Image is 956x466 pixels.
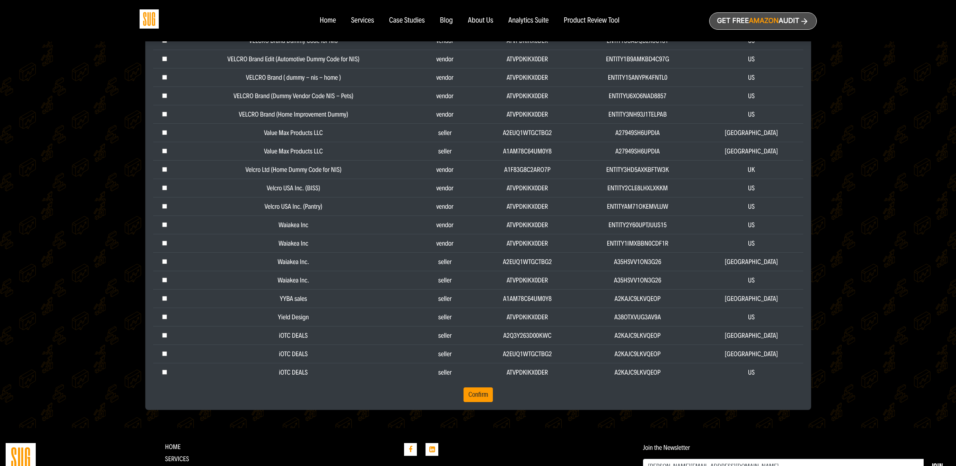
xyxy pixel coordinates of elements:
td: US [700,216,803,234]
td: [GEOGRAPHIC_DATA] [700,326,803,345]
td: iOTC DEALS [176,363,411,381]
img: Sug [140,9,159,29]
td: iOTC DEALS [176,326,411,345]
a: Analytics Suite [508,17,549,25]
td: VELCRO Brand (Home Improvement Dummy) [176,105,411,123]
td: ATVPDKIKX0DER [479,216,575,234]
td: A2Q3Y263D00KWC [479,326,575,345]
td: vendor [411,50,479,68]
td: seller [411,252,479,271]
td: ENTITY1B9AMKBD4C97G [576,50,700,68]
td: [GEOGRAPHIC_DATA] [700,252,803,271]
td: A2KAJC9LKVQEOP [576,289,700,308]
td: Value Max Products LLC [176,142,411,160]
td: VELCRO Brand (Dummy Vendor Code NIS - Pets) [176,87,411,105]
td: ATVPDKIKX0DER [479,197,575,216]
a: Blog [440,17,453,25]
td: Waiakea Inc [176,216,411,234]
td: ENTITY2Y60UPTJUUS15 [576,216,700,234]
td: YYBA sales [176,289,411,308]
td: vendor [411,216,479,234]
td: Value Max Products LLC [176,123,411,142]
td: ATVPDKIKX0DER [479,234,575,252]
td: US [700,68,803,87]
td: [GEOGRAPHIC_DATA] [700,123,803,142]
td: US [700,105,803,123]
td: VELCRO Brand Edit (Automotive Dummy Code for NIS) [176,50,411,68]
td: Velcro Ltd (Home Dummy Code for NIS) [176,160,411,179]
td: US [700,50,803,68]
td: seller [411,363,479,381]
label: Join the Newsletter [643,444,690,451]
div: Services [351,17,374,25]
td: US [700,308,803,326]
td: Waiakea Inc. [176,252,411,271]
td: A2KAJC9LKVQEOP [576,363,700,381]
td: Waiakea Inc. [176,271,411,289]
td: US [700,363,803,381]
td: vendor [411,68,479,87]
td: A1F83G8C2ARO7P [479,160,575,179]
a: Home [165,443,181,451]
td: A27949SH6UPDIA [576,142,700,160]
td: A35HSVV1ON3G26 [576,271,700,289]
td: seller [411,345,479,363]
td: ENTITY3NH93J1TELPAB [576,105,700,123]
a: Case Studies [389,17,425,25]
td: VELCRO Brand ( dummy - nis - home ) [176,68,411,87]
td: A35HSVV1ON3G26 [576,252,700,271]
button: Confirm [464,387,493,402]
td: ATVPDKIKX0DER [479,363,575,381]
td: US [700,179,803,197]
td: ENTITYU6XO6NAD8857 [576,87,700,105]
td: Yield Design [176,308,411,326]
a: Product Review Tool [564,17,619,25]
td: seller [411,289,479,308]
td: vendor [411,105,479,123]
td: vendor [411,179,479,197]
td: seller [411,308,479,326]
td: UK [700,160,803,179]
td: US [700,271,803,289]
td: ATVPDKIKX0DER [479,271,575,289]
td: A1AM78C64UM0Y8 [479,142,575,160]
td: ENTITY3HD5AXKBFTW3K [576,160,700,179]
a: Home [319,17,336,25]
td: A2KAJC9LKVQEOP [576,326,700,345]
td: US [700,197,803,216]
td: seller [411,142,479,160]
a: Services [165,455,189,463]
td: ATVPDKIKX0DER [479,50,575,68]
td: vendor [411,160,479,179]
td: ENTITYAM71OKEMVLUW [576,197,700,216]
td: ATVPDKIKX0DER [479,179,575,197]
td: ATVPDKIKX0DER [479,87,575,105]
td: A2EUQ1WTGCTBG2 [479,123,575,142]
td: US [700,234,803,252]
td: iOTC DEALS [176,345,411,363]
td: [GEOGRAPHIC_DATA] [700,289,803,308]
td: Velcro USA Inc. (Pantry) [176,197,411,216]
td: A1AM78C64UM0Y8 [479,289,575,308]
td: seller [411,123,479,142]
td: ATVPDKIKX0DER [479,68,575,87]
td: [GEOGRAPHIC_DATA] [700,142,803,160]
td: ENTITY15ANYPK4FNTL0 [576,68,700,87]
td: vendor [411,87,479,105]
td: vendor [411,197,479,216]
a: Get freeAmazonAudit [709,12,817,30]
td: A38OTXVUG3AV9A [576,308,700,326]
td: seller [411,271,479,289]
td: vendor [411,234,479,252]
td: [GEOGRAPHIC_DATA] [700,345,803,363]
div: About Us [468,17,494,25]
span: Amazon [749,17,778,25]
td: ATVPDKIKX0DER [479,308,575,326]
td: A27949SH6UPDIA [576,123,700,142]
td: ENTITY2CLE8LHXLXKKM [576,179,700,197]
